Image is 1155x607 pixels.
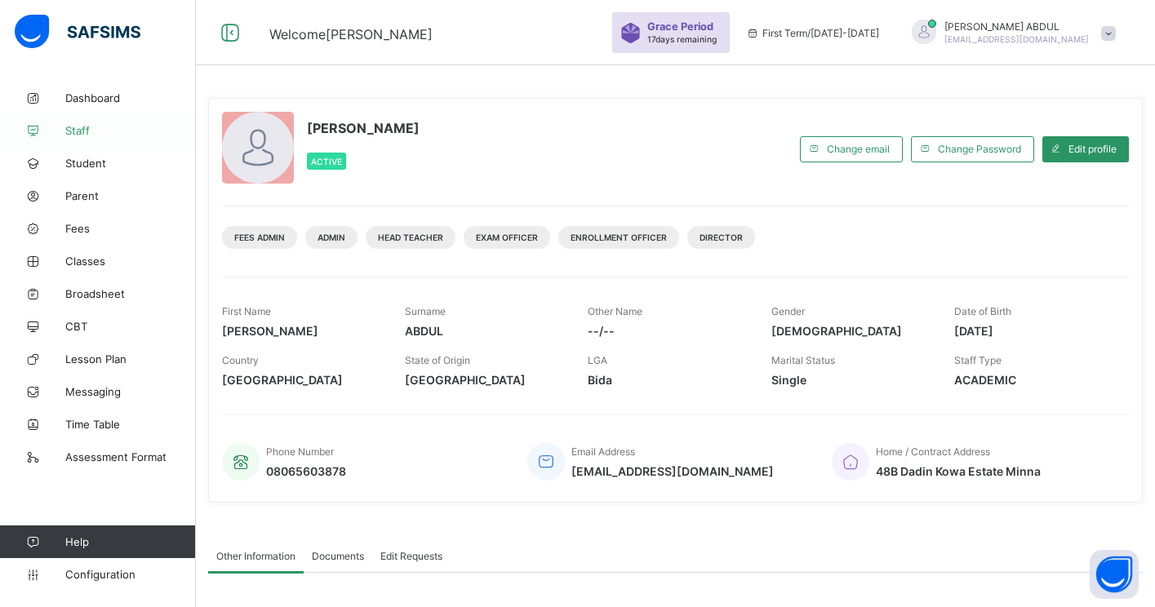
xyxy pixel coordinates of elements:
[895,20,1124,47] div: SAHEEDABDUL
[476,233,538,242] span: Exam Officer
[65,568,195,581] span: Configuration
[307,120,420,136] span: [PERSON_NAME]
[311,157,342,166] span: Active
[588,324,746,338] span: --/--
[876,464,1041,478] span: 48B Dadin Kowa Estate Minna
[405,305,446,317] span: Surname
[647,34,717,44] span: 17 days remaining
[571,233,667,242] span: Enrollment Officer
[65,450,196,463] span: Assessment Format
[269,26,433,42] span: Welcome [PERSON_NAME]
[954,354,1002,366] span: Staff Type
[588,305,642,317] span: Other Name
[65,189,196,202] span: Parent
[771,305,805,317] span: Gender
[65,222,196,235] span: Fees
[378,233,443,242] span: Head Teacher
[65,320,196,333] span: CBT
[405,324,563,338] span: ABDUL
[876,445,990,458] span: Home / Contract Address
[312,550,364,562] span: Documents
[216,550,295,562] span: Other Information
[65,418,196,431] span: Time Table
[1090,550,1139,599] button: Open asap
[620,23,641,43] img: sticker-purple.71386a28dfed39d6af7621340158ba97.svg
[15,15,140,49] img: safsims
[222,354,259,366] span: Country
[380,550,442,562] span: Edit Requests
[771,373,930,387] span: Single
[65,124,196,137] span: Staff
[65,157,196,170] span: Student
[938,143,1021,155] span: Change Password
[954,305,1011,317] span: Date of Birth
[266,464,346,478] span: 08065603878
[405,373,563,387] span: [GEOGRAPHIC_DATA]
[771,324,930,338] span: [DEMOGRAPHIC_DATA]
[65,352,196,366] span: Lesson Plan
[647,20,713,33] span: Grace Period
[954,373,1113,387] span: ACADEMIC
[234,233,285,242] span: Fees Admin
[65,287,196,300] span: Broadsheet
[222,305,271,317] span: First Name
[318,233,345,242] span: Admin
[944,34,1089,44] span: [EMAIL_ADDRESS][DOMAIN_NAME]
[65,255,196,268] span: Classes
[588,354,607,366] span: LGA
[65,91,196,104] span: Dashboard
[405,354,470,366] span: State of Origin
[222,373,380,387] span: [GEOGRAPHIC_DATA]
[571,464,774,478] span: [EMAIL_ADDRESS][DOMAIN_NAME]
[746,27,879,39] span: session/term information
[1068,143,1117,155] span: Edit profile
[222,324,380,338] span: [PERSON_NAME]
[266,445,334,458] span: Phone Number
[954,324,1113,338] span: [DATE]
[588,373,746,387] span: Bida
[827,143,890,155] span: Change email
[771,354,835,366] span: Marital Status
[944,20,1089,33] span: [PERSON_NAME] ABDUL
[700,233,743,242] span: Director
[65,535,195,548] span: Help
[65,385,196,398] span: Messaging
[571,445,635,458] span: Email Address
